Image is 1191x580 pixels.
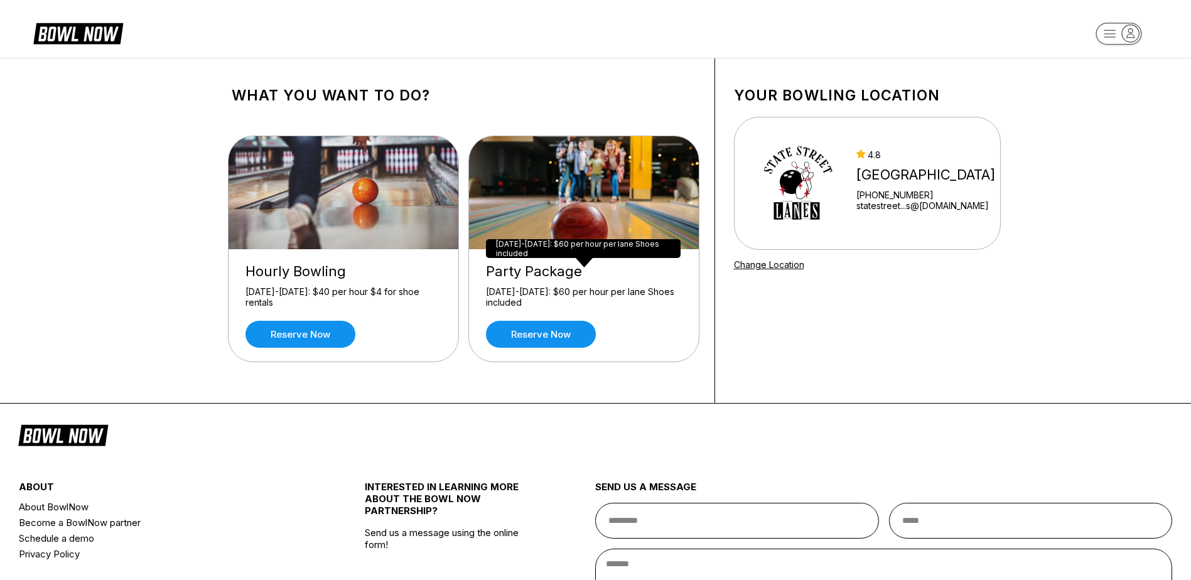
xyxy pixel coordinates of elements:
[19,546,307,562] a: Privacy Policy
[469,136,700,249] img: Party Package
[486,239,681,258] div: [DATE]-[DATE]: $60 per hour per lane Shoes included
[856,190,995,200] div: [PHONE_NUMBER]
[19,499,307,515] a: About BowlNow
[856,200,995,211] a: statestreet...s@[DOMAIN_NAME]
[19,481,307,499] div: about
[245,321,355,348] a: Reserve now
[232,87,696,104] h1: What you want to do?
[734,87,1001,104] h1: Your bowling location
[595,481,1172,503] div: send us a message
[734,259,804,270] a: Change Location
[486,286,682,308] div: [DATE]-[DATE]: $60 per hour per lane Shoes included
[245,286,441,308] div: [DATE]-[DATE]: $40 per hour $4 for shoe rentals
[19,530,307,546] a: Schedule a demo
[229,136,460,249] img: Hourly Bowling
[245,263,441,280] div: Hourly Bowling
[751,136,845,230] img: State Street Lanes
[486,321,596,348] a: Reserve now
[856,149,995,160] div: 4.8
[365,481,538,527] div: INTERESTED IN LEARNING MORE ABOUT THE BOWL NOW PARTNERSHIP?
[486,263,682,280] div: Party Package
[856,166,995,183] div: [GEOGRAPHIC_DATA]
[19,515,307,530] a: Become a BowlNow partner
